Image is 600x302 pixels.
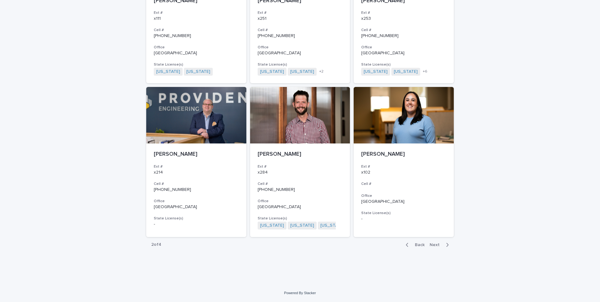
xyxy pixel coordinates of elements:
[258,187,295,192] a: [PHONE_NUMBER]
[394,69,418,74] a: [US_STATE]
[156,69,180,74] a: [US_STATE]
[290,223,314,228] a: [US_STATE]
[154,216,239,221] h3: State License(s)
[186,69,210,74] a: [US_STATE]
[154,187,191,192] a: [PHONE_NUMBER]
[154,222,239,227] p: -
[361,216,446,222] p: -
[154,181,239,186] h3: Cell #
[154,164,239,169] h3: Ext #
[361,151,446,158] p: [PERSON_NAME]
[290,69,314,74] a: [US_STATE]
[319,70,324,73] span: + 2
[154,204,239,210] p: [GEOGRAPHIC_DATA]
[258,164,343,169] h3: Ext #
[361,51,446,56] p: [GEOGRAPHIC_DATA]
[361,10,446,15] h3: Ext #
[154,16,161,21] a: x111
[154,199,239,204] h3: Office
[146,87,246,237] a: [PERSON_NAME]Ext #x214Cell #[PHONE_NUMBER]Office[GEOGRAPHIC_DATA]State License(s)-
[320,223,344,228] a: [US_STATE]
[258,204,343,210] p: [GEOGRAPHIC_DATA]
[154,51,239,56] p: [GEOGRAPHIC_DATA]
[258,34,295,38] a: [PHONE_NUMBER]
[361,211,446,216] h3: State License(s)
[427,242,454,248] button: Next
[258,51,343,56] p: [GEOGRAPHIC_DATA]
[361,181,446,186] h3: Cell #
[258,170,268,175] a: x284
[258,216,343,221] h3: State License(s)
[401,242,427,248] button: Back
[361,170,370,175] a: x102
[154,62,239,67] h3: State License(s)
[361,45,446,50] h3: Office
[258,16,266,21] a: x251
[258,28,343,33] h3: Cell #
[154,170,163,175] a: x214
[258,151,343,158] p: [PERSON_NAME]
[260,223,284,228] a: [US_STATE]
[258,199,343,204] h3: Office
[364,69,388,74] a: [US_STATE]
[260,69,284,74] a: [US_STATE]
[154,34,191,38] a: [PHONE_NUMBER]
[258,10,343,15] h3: Ext #
[361,164,446,169] h3: Ext #
[411,243,425,247] span: Back
[154,151,239,158] p: [PERSON_NAME]
[423,70,427,73] span: + 6
[284,291,316,295] a: Powered By Stacker
[258,181,343,186] h3: Cell #
[361,34,399,38] a: [PHONE_NUMBER]
[258,45,343,50] h3: Office
[146,237,166,252] p: 2 of 4
[250,87,350,237] a: [PERSON_NAME]Ext #x284Cell #[PHONE_NUMBER]Office[GEOGRAPHIC_DATA]State License(s)[US_STATE] [US_S...
[361,199,446,204] p: [GEOGRAPHIC_DATA]
[354,87,454,237] a: [PERSON_NAME]Ext #x102Cell #Office[GEOGRAPHIC_DATA]State License(s)-
[361,62,446,67] h3: State License(s)
[361,16,371,21] a: x253
[154,45,239,50] h3: Office
[361,28,446,33] h3: Cell #
[154,10,239,15] h3: Ext #
[258,62,343,67] h3: State License(s)
[361,193,446,198] h3: Office
[154,28,239,33] h3: Cell #
[430,243,443,247] span: Next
